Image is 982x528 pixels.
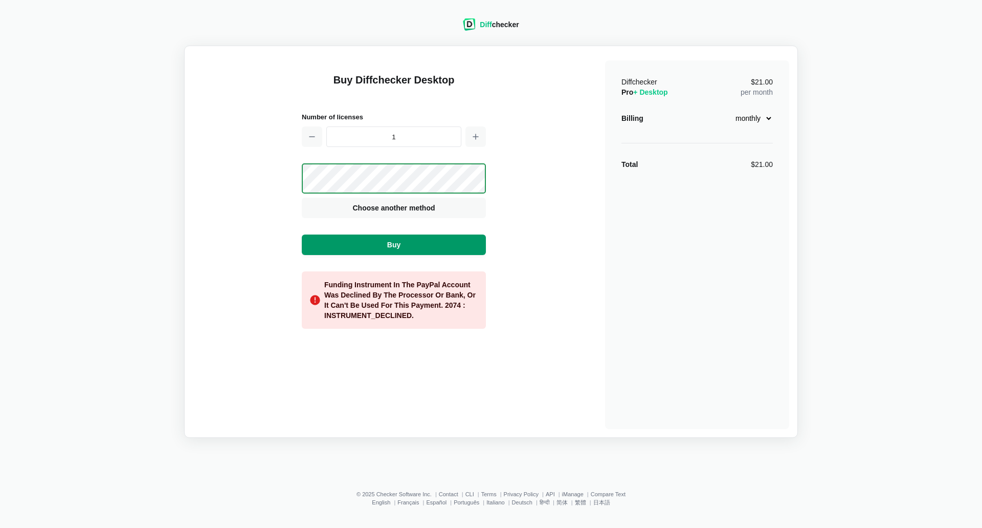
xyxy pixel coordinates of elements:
span: Diffchecker [621,78,657,86]
a: Compare Text [591,491,626,497]
span: Buy [385,240,403,250]
strong: Total [621,160,638,168]
span: Choose another method [350,203,437,213]
a: 繁體 [575,499,586,505]
div: checker [480,19,519,30]
span: $21.00 [751,78,773,86]
h1: Buy Diffchecker Desktop [302,73,486,99]
span: + Desktop [633,88,667,96]
button: Buy [302,235,486,255]
a: Français [397,499,419,505]
span: Diff [480,20,492,29]
span: Pro [621,88,668,96]
a: API [546,491,555,497]
a: Italiano [486,499,504,505]
div: Billing [621,113,643,123]
a: iManage [562,491,584,497]
h2: Number of licenses [302,112,486,122]
a: Privacy Policy [504,491,539,497]
a: Português [454,499,479,505]
a: Terms [481,491,497,497]
a: CLI [465,491,474,497]
a: Diffchecker logoDiffchecker [463,24,519,32]
a: हिन्दी [540,499,549,505]
div: $21.00 [751,159,773,170]
a: 日本語 [593,499,610,505]
a: Español [426,499,447,505]
a: Contact [439,491,458,497]
a: Deutsch [512,499,532,505]
a: 简体 [556,499,568,505]
input: 1 [326,126,461,147]
button: Choose another method [302,198,486,218]
div: Funding Instrument In The PayPal Account Was Declined By The Processor Or Bank, Or It Can't Be Us... [324,280,478,321]
li: © 2025 Checker Software Inc. [356,491,439,497]
a: English [372,499,390,505]
img: Diffchecker logo [463,18,476,31]
div: per month [741,77,773,97]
